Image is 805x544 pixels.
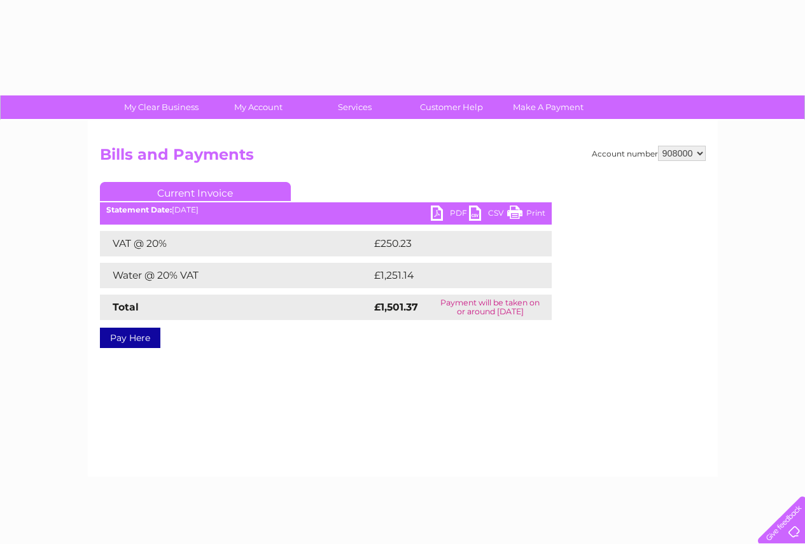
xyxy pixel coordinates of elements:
a: PDF [431,206,469,224]
a: Current Invoice [100,182,291,201]
a: Make A Payment [496,95,601,119]
td: VAT @ 20% [100,231,371,256]
strong: £1,501.37 [374,301,418,313]
td: £1,251.14 [371,263,529,288]
a: My Clear Business [109,95,214,119]
a: Services [302,95,407,119]
a: CSV [469,206,507,224]
td: Payment will be taken on or around [DATE] [429,295,551,320]
div: [DATE] [100,206,552,214]
b: Statement Date: [106,205,172,214]
a: Print [507,206,545,224]
a: Pay Here [100,328,160,348]
td: Water @ 20% VAT [100,263,371,288]
a: My Account [206,95,311,119]
div: Account number [592,146,706,161]
td: £250.23 [371,231,529,256]
h2: Bills and Payments [100,146,706,170]
strong: Total [113,301,139,313]
a: Customer Help [399,95,504,119]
